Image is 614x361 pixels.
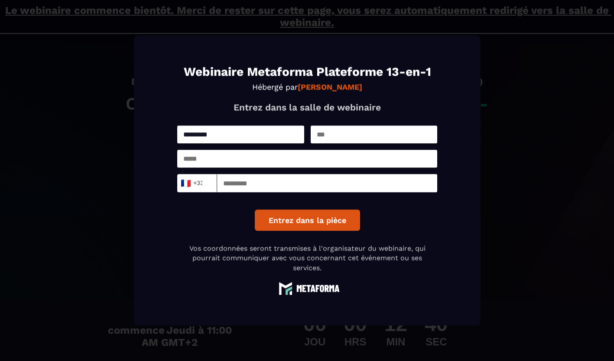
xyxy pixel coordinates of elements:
img: logo [275,281,340,295]
p: Entrez dans la salle de webinaire [177,102,437,113]
button: Entrez dans la pièce [254,210,360,231]
span: 🇫🇷 [180,177,191,189]
div: Search for option [177,174,217,192]
input: Search for option [203,177,209,190]
strong: [PERSON_NAME] [298,82,362,91]
p: Vos coordonnées seront transmises à l'organisateur du webinaire, qui pourrait communiquer avec vo... [177,244,437,273]
span: +33 [182,177,201,189]
p: Hébergé par [177,82,437,91]
h1: Webinaire Metaforma Plateforme 13-en-1 [177,66,437,78]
